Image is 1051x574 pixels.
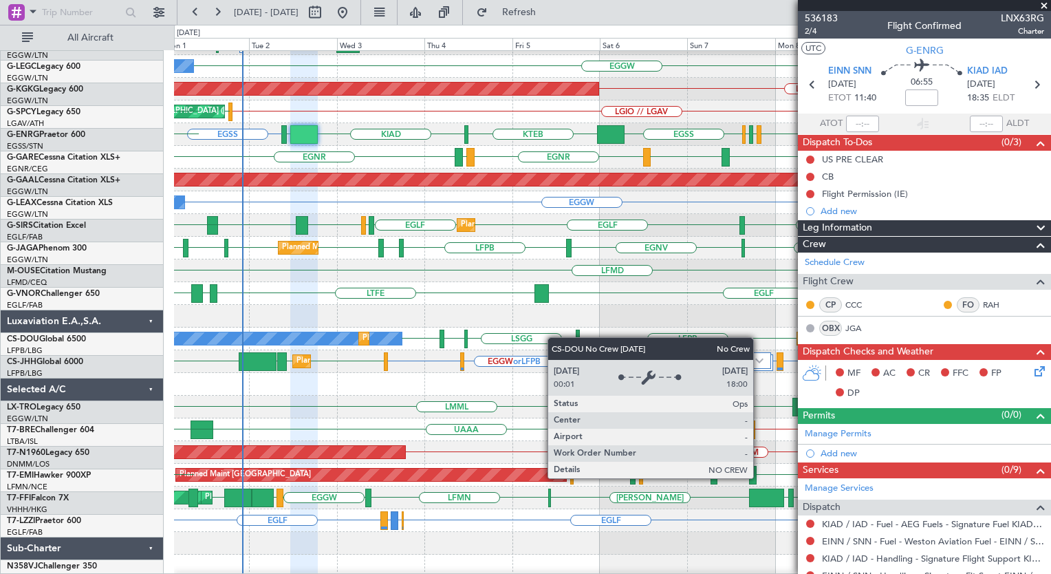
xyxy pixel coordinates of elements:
a: G-GARECessna Citation XLS+ [7,153,120,162]
a: EINN / SNN - Fuel - Weston Aviation Fuel - EINN / SNN [822,535,1044,547]
a: KIAD / IAD - Handling - Signature Flight Support KIAD / IAD [822,553,1044,564]
a: G-SPCYLegacy 650 [7,108,80,116]
span: 536183 [805,11,838,25]
a: T7-BREChallenger 604 [7,426,94,434]
span: T7-LZZI [7,517,35,525]
span: [DATE] - [DATE] [234,6,299,19]
a: T7-EMIHawker 900XP [7,471,91,480]
div: Planned Maint [GEOGRAPHIC_DATA] ([GEOGRAPHIC_DATA]) [296,351,513,372]
span: G-JAGA [7,244,39,253]
a: Manage Permits [805,427,871,441]
span: G-GAAL [7,176,39,184]
a: Manage Services [805,482,874,496]
span: G-SPCY [7,108,36,116]
span: M-OUSE [7,267,40,275]
span: T7-N1960 [7,449,45,457]
a: G-ENRGPraetor 600 [7,131,85,139]
span: Services [803,463,838,478]
div: Sat 6 [600,38,687,50]
a: LGAV/ATH [7,118,44,129]
a: EGGW/LTN [7,187,48,197]
span: [DATE] [828,78,856,92]
span: ATOT [820,117,843,131]
span: KIAD IAD [967,65,1008,78]
a: EGGW/LTN [7,414,48,424]
a: KIAD / IAD - Fuel - AEG Fuels - Signature Fuel KIAD / IAD [822,518,1044,530]
div: [DATE] [177,28,200,39]
button: All Aircraft [15,27,149,49]
span: AC [883,367,896,381]
span: Refresh [490,8,548,17]
span: Flight Crew [803,274,854,290]
span: Dispatch Checks and Weather [803,344,933,360]
a: EGLF/FAB [7,527,43,538]
div: Mon 1 [162,38,249,50]
input: Trip Number [42,2,121,23]
span: T7-FFI [7,494,31,502]
a: EGSS/STN [7,141,43,151]
a: Schedule Crew [805,256,865,270]
span: CS-JHH [7,358,36,366]
a: LFPB/LBG [7,368,43,379]
a: T7-LZZIPraetor 600 [7,517,81,525]
a: CS-DOUGlobal 6500 [7,335,86,343]
a: EGGW/LTN [7,73,48,83]
span: 11:40 [854,92,876,105]
span: (0/0) [1001,407,1021,422]
a: EGGW/LTN [7,255,48,265]
span: G-GARE [7,153,39,162]
span: Charter [1001,25,1044,37]
div: Fri 5 [512,38,600,50]
span: (0/3) [1001,135,1021,149]
a: G-KGKGLegacy 600 [7,85,83,94]
a: LFPB/LBG [7,346,43,356]
span: [DATE] [967,78,995,92]
a: RAH [983,299,1014,311]
span: CS-DOU [7,335,39,343]
button: UTC [801,42,825,54]
a: G-SIRSCitation Excel [7,222,86,230]
span: T7-EMI [7,471,34,480]
span: CR [918,367,930,381]
span: N358VJ [7,562,38,571]
a: DNMM/LOS [7,459,50,469]
a: EGNR/CEG [7,164,48,174]
a: EGGW/LTN [7,50,48,61]
a: LX-TROLegacy 650 [7,403,80,412]
span: G-ENRG [906,43,944,58]
a: G-JAGAPhenom 300 [7,244,87,253]
div: Cleaning [GEOGRAPHIC_DATA] ([PERSON_NAME] Intl) [107,101,301,122]
span: Permits [803,408,835,424]
a: LTBA/ISL [7,436,38,447]
div: OBX [819,321,842,336]
a: G-GAALCessna Citation XLS+ [7,176,120,184]
a: EGLF/FAB [7,232,43,242]
span: All Aircraft [36,33,145,43]
div: Planned Maint [GEOGRAPHIC_DATA] [180,465,311,485]
a: LFMD/CEQ [7,277,47,288]
div: Wed 3 [337,38,424,50]
div: Thu 4 [424,38,512,50]
span: ETOT [828,92,851,105]
span: EINN SNN [828,65,871,78]
a: G-LEAXCessna Citation XLS [7,199,113,207]
div: Planned Maint [GEOGRAPHIC_DATA] ([GEOGRAPHIC_DATA]) [461,215,678,235]
a: EGGW/LTN [7,209,48,220]
div: Flight Confirmed [887,19,962,33]
span: LNX63RG [1001,11,1044,25]
span: T7-BRE [7,426,35,434]
span: LX-TRO [7,403,36,412]
a: LFMN/NCE [7,482,47,492]
span: Crew [803,237,826,253]
span: FP [991,367,1001,381]
img: arrow-gray.svg [755,358,763,363]
span: MF [847,367,860,381]
span: Dispatch To-Dos [803,135,872,151]
div: FO [957,297,979,312]
div: Mon 8 [775,38,863,50]
span: G-SIRS [7,222,33,230]
span: G-VNOR [7,290,41,298]
div: US PRE CLEAR [822,153,883,165]
div: Add new [821,205,1044,217]
span: (0/9) [1001,463,1021,477]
